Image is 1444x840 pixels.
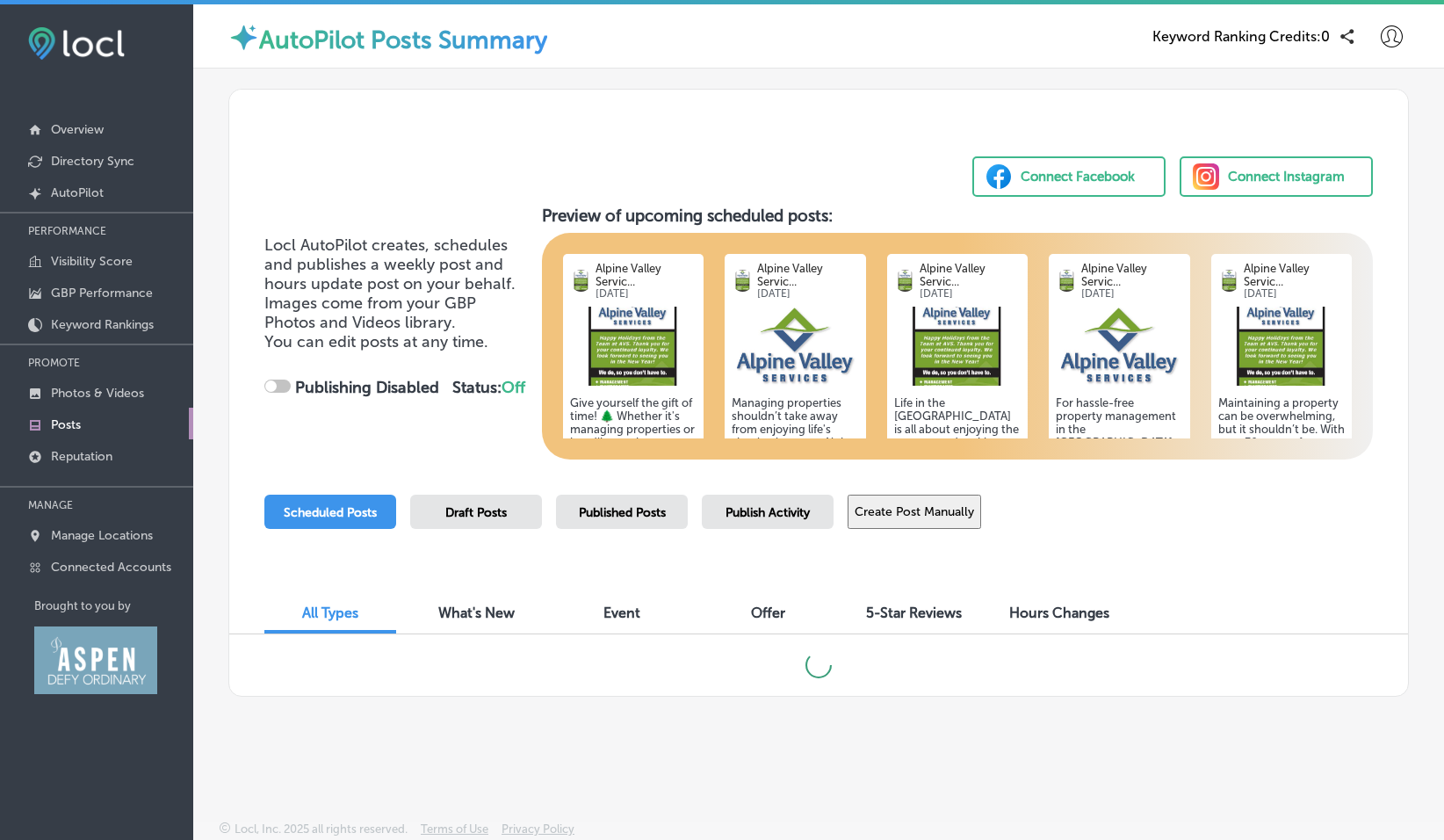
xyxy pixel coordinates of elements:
[596,288,697,300] p: [DATE]
[603,605,640,621] span: Event
[579,505,666,520] span: Published Posts
[1244,288,1345,300] p: [DATE]
[848,495,981,529] button: Create Post Manually
[726,505,810,520] span: Publish Activity
[51,122,104,137] p: Overview
[51,560,171,575] p: Connected Accounts
[51,417,81,432] p: Posts
[751,605,785,621] span: Offer
[1056,270,1078,292] img: logo
[302,605,358,621] span: All Types
[1180,156,1373,197] button: Connect Instagram
[757,262,858,288] p: Alpine Valley Servic...
[894,270,916,292] img: logo
[28,27,125,60] img: fda3e92497d09a02dc62c9cd864e3231.png
[972,156,1166,197] button: Connect Facebook
[1244,262,1345,288] p: Alpine Valley Servic...
[1021,163,1135,190] div: Connect Facebook
[1049,307,1190,386] img: 17580598835ddfb547-5ce1-4daa-a260-051a5a543930_business_logo.png
[51,386,144,401] p: Photos & Videos
[51,317,154,332] p: Keyword Rankings
[51,528,153,543] p: Manage Locations
[887,307,1029,386] img: 1758059884b29f49ad-176c-4706-b196-755fe5c36ea7_unnamed.jpg
[732,270,754,292] img: logo
[757,288,858,300] p: [DATE]
[264,235,516,332] span: Locl AutoPilot creates, schedules and publishes a weekly post and hours update post on your behal...
[732,396,859,594] h5: Managing properties shouldn’t take away from enjoying life's simple pleasures. Alpine Valley Serv...
[51,286,153,301] p: GBP Performance
[1056,396,1183,594] h5: For hassle-free property management in the [GEOGRAPHIC_DATA], let the experts handle the heavy li...
[51,254,133,269] p: Visibility Score
[1081,262,1182,288] p: Alpine Valley Servic...
[34,599,193,612] p: Brought to you by
[438,605,515,621] span: What's New
[570,396,697,594] h5: Give yourself the gift of time! 🌲 Whether it's managing properties or handling maintenance, their...
[920,262,1021,288] p: Alpine Valley Servic...
[1009,605,1109,621] span: Hours Changes
[1228,163,1345,190] div: Connect Instagram
[1218,270,1240,292] img: logo
[264,332,488,351] span: You can edit posts at any time.
[235,822,408,836] p: Locl, Inc. 2025 all rights reserved.
[51,185,104,200] p: AutoPilot
[1218,396,1346,594] h5: Maintaining a property can be overwhelming, but it shouldn’t be. With over 30 years of experience...
[596,262,697,288] p: Alpine Valley Servic...
[51,449,112,464] p: Reputation
[542,206,1374,226] h3: Preview of upcoming scheduled posts:
[295,378,439,397] strong: Publishing Disabled
[502,378,525,397] span: Off
[51,154,134,169] p: Directory Sync
[1211,307,1353,386] img: 1758059884b29f49ad-176c-4706-b196-755fe5c36ea7_unnamed.jpg
[34,626,157,694] img: Aspen
[920,288,1021,300] p: [DATE]
[452,378,525,397] strong: Status:
[570,270,592,292] img: logo
[259,25,547,54] label: AutoPilot Posts Summary
[866,605,962,621] span: 5-Star Reviews
[894,396,1022,594] h5: Life in the [GEOGRAPHIC_DATA] is all about enjoying the scenery and making memories. With over 30...
[1152,28,1330,45] span: Keyword Ranking Credits: 0
[725,307,866,386] img: 17580598835ddfb547-5ce1-4daa-a260-051a5a543930_business_logo.png
[563,307,704,386] img: 1758059884b29f49ad-176c-4706-b196-755fe5c36ea7_unnamed.jpg
[445,505,507,520] span: Draft Posts
[1081,288,1182,300] p: [DATE]
[228,22,259,53] img: autopilot-icon
[284,505,377,520] span: Scheduled Posts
